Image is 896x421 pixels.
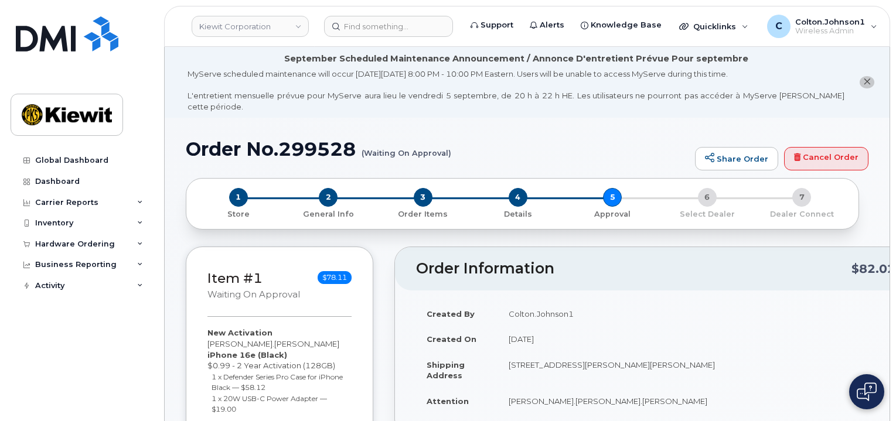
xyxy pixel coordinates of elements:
[380,209,466,220] p: Order Items
[319,188,338,207] span: 2
[414,188,432,207] span: 3
[286,209,372,220] p: General Info
[416,261,851,277] h2: Order Information
[207,350,287,360] strong: iPhone 16e (Black)
[376,207,471,219] a: 3 Order Items
[860,76,874,88] button: close notification
[207,328,272,337] strong: New Activation
[212,372,343,392] small: 1 x Defender Series Pro Case for iPhone Black — $58.12
[784,147,868,170] a: Cancel Order
[695,147,778,170] a: Share Order
[207,270,263,286] a: Item #1
[427,396,469,406] strong: Attention
[212,394,327,414] small: 1 x 20W USB-C Power Adapter — $19.00
[284,53,748,65] div: September Scheduled Maintenance Announcement / Annonce D'entretient Prévue Pour septembre
[471,207,565,219] a: 4 Details
[851,258,895,280] div: $82.02
[362,139,451,157] small: (Waiting On Approval)
[857,382,877,401] img: Open chat
[186,139,689,159] h1: Order No.299528
[475,209,561,220] p: Details
[318,271,352,284] span: $78.11
[200,209,277,220] p: Store
[427,309,475,319] strong: Created By
[427,334,476,344] strong: Created On
[196,207,281,219] a: 1 Store
[229,188,248,207] span: 1
[427,360,465,381] strong: Shipping Address
[188,69,844,112] div: MyServe scheduled maintenance will occur [DATE][DATE] 8:00 PM - 10:00 PM Eastern. Users will be u...
[281,207,376,219] a: 2 General Info
[207,289,300,300] small: Waiting On Approval
[509,188,527,207] span: 4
